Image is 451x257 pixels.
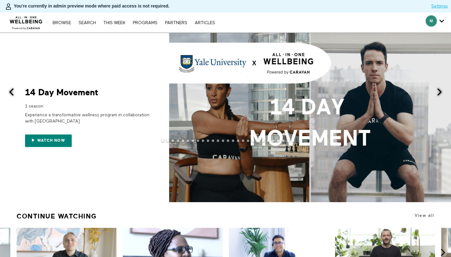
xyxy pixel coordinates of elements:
[192,21,218,25] a: ARTICLES
[7,12,45,30] img: CARAVAN
[49,21,74,25] a: Browse
[5,3,12,10] img: person-bdfc0eaa9744423c596e6e1c01710c89950b1dff7c83b5d61d716cfd8139584f.svg
[421,13,449,33] div: Secondary
[49,19,218,26] nav: Primary
[431,3,448,9] a: Settings
[17,210,97,223] a: Continue Watching
[415,213,434,218] a: View all
[130,21,161,25] a: PROGRAMS
[75,21,99,25] a: Search
[100,21,128,25] a: THIS WEEK
[162,21,190,25] a: PARTNERS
